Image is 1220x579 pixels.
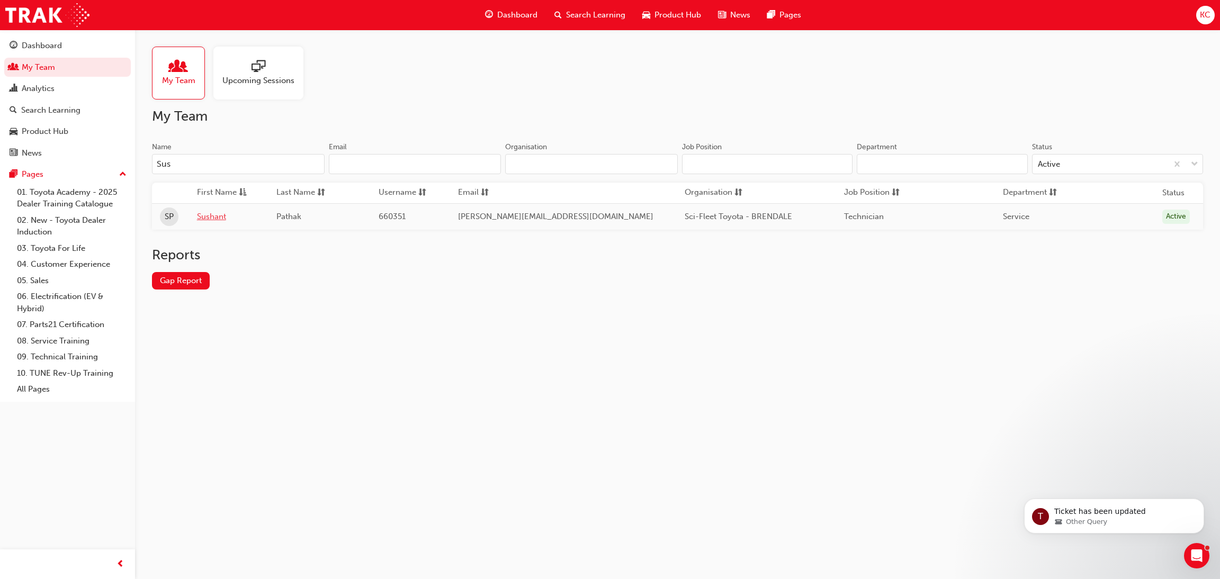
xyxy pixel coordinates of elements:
span: sorting-icon [1049,186,1057,200]
span: Product Hub [654,9,701,21]
button: First Nameasc-icon [197,186,255,200]
h2: Reports [152,247,1203,264]
span: pages-icon [10,170,17,179]
a: 07. Parts21 Certification [13,316,131,333]
span: news-icon [10,149,17,158]
a: 03. Toyota For Life [13,240,131,257]
input: Name [152,154,325,174]
span: Department [1003,186,1047,200]
a: Search Learning [4,101,131,120]
button: Job Positionsorting-icon [844,186,902,200]
div: News [22,147,42,159]
div: Analytics [22,83,55,95]
span: search-icon [554,8,562,22]
span: Service [1003,212,1029,221]
a: My Team [4,58,131,77]
span: Sci-Fleet Toyota - BRENDALE [685,212,792,221]
span: 660351 [379,212,406,221]
span: My Team [162,75,195,87]
a: news-iconNews [710,4,759,26]
span: News [730,9,750,21]
button: Pages [4,165,131,184]
span: Job Position [844,186,890,200]
a: News [4,143,131,163]
span: [PERSON_NAME][EMAIL_ADDRESS][DOMAIN_NAME] [458,212,653,221]
span: down-icon [1191,158,1198,171]
span: guage-icon [485,8,493,22]
span: Last Name [276,186,315,200]
span: Username [379,186,416,200]
a: 09. Technical Training [13,349,131,365]
th: Status [1162,187,1185,199]
div: Active [1162,210,1190,224]
div: Status [1032,142,1052,152]
span: sorting-icon [892,186,900,200]
div: Name [152,142,172,152]
a: 08. Service Training [13,333,131,349]
span: Pathak [276,212,301,221]
iframe: Intercom notifications message [1008,476,1220,550]
a: Product Hub [4,122,131,141]
span: SP [165,211,174,223]
span: Email [458,186,479,200]
span: up-icon [119,168,127,182]
span: people-icon [10,63,17,73]
a: Trak [5,3,89,27]
div: Job Position [682,142,722,152]
a: 04. Customer Experience [13,256,131,273]
a: 06. Electrification (EV & Hybrid) [13,288,131,316]
a: 10. TUNE Rev-Up Training [13,365,131,382]
span: First Name [197,186,237,200]
span: guage-icon [10,41,17,51]
input: Job Position [682,154,853,174]
a: Sushant [197,211,261,223]
a: My Team [152,47,213,99]
button: DashboardMy TeamAnalyticsSearch LearningProduct HubNews [4,34,131,165]
div: Organisation [505,142,547,152]
div: Product Hub [22,125,68,138]
a: pages-iconPages [759,4,810,26]
span: KC [1200,9,1210,21]
a: Dashboard [4,36,131,56]
button: Usernamesorting-icon [379,186,437,200]
span: prev-icon [116,558,124,571]
span: asc-icon [239,186,247,200]
div: Active [1038,158,1060,170]
span: Search Learning [566,9,625,21]
span: car-icon [642,8,650,22]
span: search-icon [10,106,17,115]
div: Department [857,142,897,152]
span: Pages [779,9,801,21]
div: Email [329,142,347,152]
span: Dashboard [497,9,537,21]
button: Organisationsorting-icon [685,186,743,200]
button: KC [1196,6,1215,24]
button: Departmentsorting-icon [1003,186,1061,200]
a: Upcoming Sessions [213,47,312,99]
input: Department [857,154,1028,174]
input: Organisation [505,154,678,174]
div: Dashboard [22,40,62,52]
a: guage-iconDashboard [477,4,546,26]
a: 01. Toyota Academy - 2025 Dealer Training Catalogue [13,184,131,212]
span: sessionType_ONLINE_URL-icon [252,60,265,75]
span: Upcoming Sessions [222,75,294,87]
a: 02. New - Toyota Dealer Induction [13,212,131,240]
div: Search Learning [21,104,80,116]
a: Gap Report [152,272,210,289]
span: people-icon [172,60,185,75]
button: Last Namesorting-icon [276,186,335,200]
button: Emailsorting-icon [458,186,516,200]
input: Email [329,154,501,174]
span: sorting-icon [734,186,742,200]
h2: My Team [152,108,1203,125]
a: 05. Sales [13,273,131,289]
iframe: Intercom live chat [1184,543,1209,568]
span: sorting-icon [418,186,426,200]
span: Technician [844,212,884,221]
